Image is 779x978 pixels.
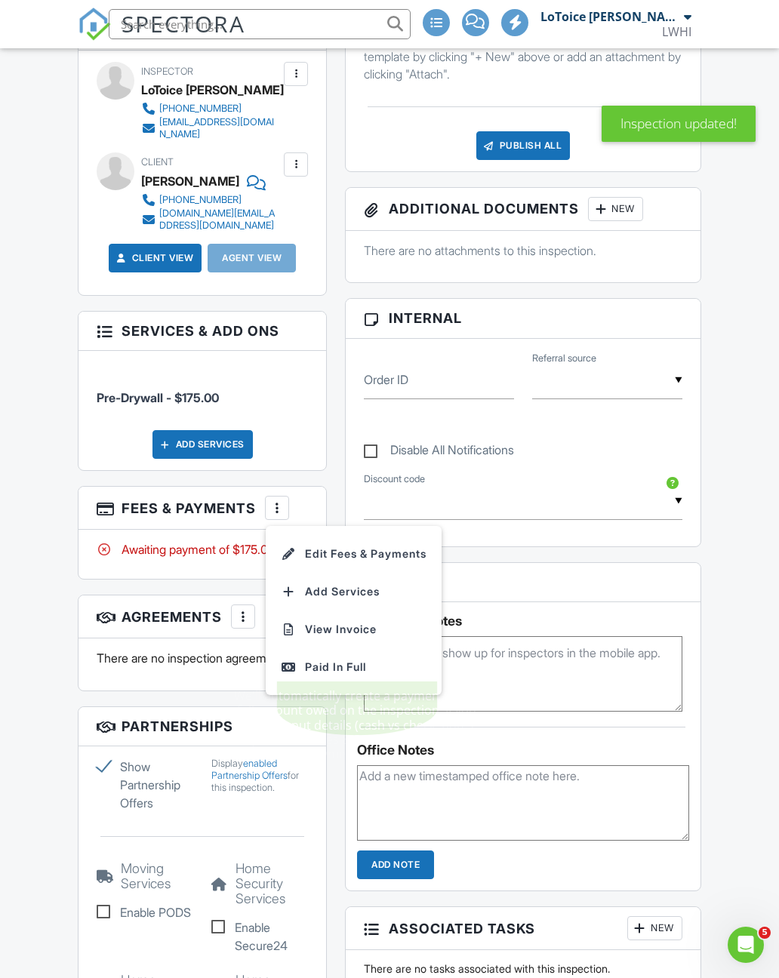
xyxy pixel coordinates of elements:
[532,352,596,365] label: Referral source
[159,116,280,140] div: [EMAIL_ADDRESS][DOMAIN_NAME]
[364,472,425,486] label: Discount code
[141,78,284,101] div: LoToice [PERSON_NAME]
[364,371,408,388] label: Order ID
[141,101,280,116] a: [PHONE_NUMBER]
[141,156,174,168] span: Client
[364,32,682,82] p: There are no reports associated with this inspection. Add a template by clicking "+ New" above or...
[79,595,326,638] h3: Agreements
[141,192,280,208] a: [PHONE_NUMBER]
[357,743,689,758] div: Office Notes
[97,650,308,666] p: There are no inspection agreements.
[97,861,193,891] h5: Moving Services
[141,66,193,77] span: Inspector
[389,918,535,939] span: Associated Tasks
[728,927,764,963] iframe: Intercom live chat
[152,430,253,459] div: Add Services
[114,251,194,266] a: Client View
[540,9,680,24] div: LoToice [PERSON_NAME]
[159,208,280,232] div: [DOMAIN_NAME][EMAIL_ADDRESS][DOMAIN_NAME]
[78,20,245,52] a: SPECTORA
[588,197,643,221] div: New
[627,916,682,940] div: New
[355,961,691,976] div: There are no tasks associated with this inspection.
[346,299,700,338] h3: Internal
[159,103,242,115] div: [PHONE_NUMBER]
[97,758,193,812] label: Show Partnership Offers
[79,707,326,746] h3: Partnerships
[364,443,514,462] label: Disable All Notifications
[141,208,280,232] a: [DOMAIN_NAME][EMAIL_ADDRESS][DOMAIN_NAME]
[141,170,239,192] div: [PERSON_NAME]
[211,861,308,906] h5: Home Security Services
[211,758,288,781] a: enabled Partnership Offers
[159,194,242,206] div: [PHONE_NUMBER]
[109,9,411,39] input: Search everything...
[141,116,280,140] a: [EMAIL_ADDRESS][DOMAIN_NAME]
[78,8,111,41] img: The Best Home Inspection Software - Spectora
[346,188,700,231] h3: Additional Documents
[211,758,308,794] div: Display for this inspection.
[97,903,193,921] label: Enable PODS
[476,131,571,160] div: Publish All
[759,927,771,939] span: 5
[97,362,308,418] li: Service: Pre-Drywall
[79,312,326,351] h3: Services & Add ons
[211,918,308,955] label: Enable Secure24
[79,487,326,530] h3: Fees & Payments
[662,24,691,39] div: LWHI
[364,614,682,629] h5: Inspector Notes
[346,563,700,602] h3: Notes
[97,390,219,405] span: Pre-Drywall - $175.00
[97,541,308,558] div: Awaiting payment of $175.00.
[602,106,756,142] div: Inspection updated!
[357,850,434,879] input: Add Note
[364,242,682,259] p: There are no attachments to this inspection.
